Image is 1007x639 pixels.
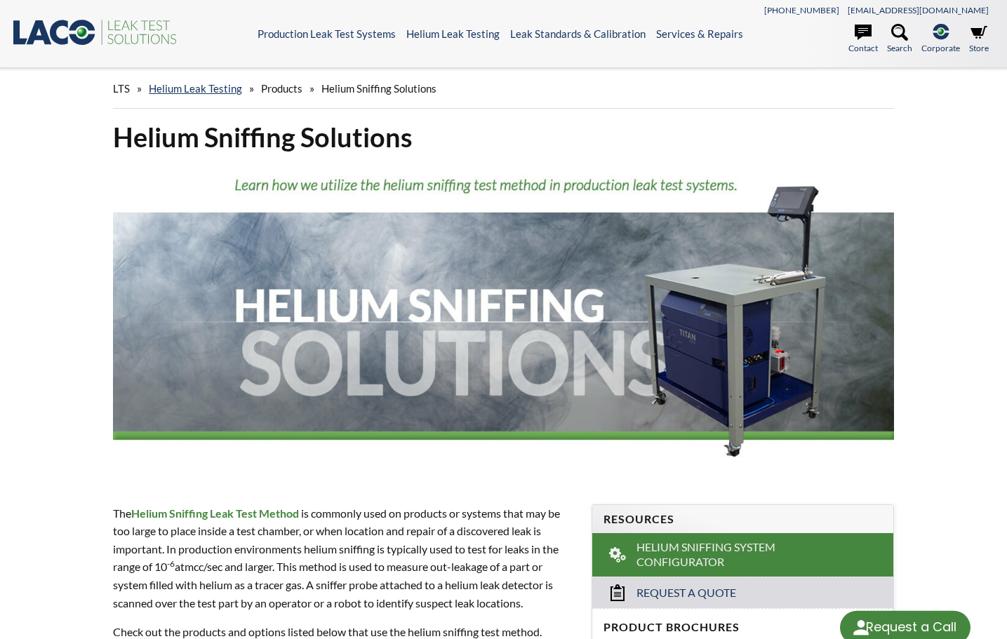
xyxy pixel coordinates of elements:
span: Helium Sniffing System Configurator [636,540,850,570]
sup: -6 [167,558,175,569]
div: » » » [113,69,894,109]
a: [PHONE_NUMBER] [764,5,839,15]
p: The is commonly used on products or systems that may be too large to place inside a test chamber,... [113,504,575,612]
span: LTS [113,82,130,95]
h4: Resources [603,512,882,527]
a: [EMAIL_ADDRESS][DOMAIN_NAME] [848,5,989,15]
span: Request a Quote [636,586,736,600]
a: Helium Sniffing System Configurator [592,533,893,577]
a: Contact [848,24,878,55]
a: Search [887,24,912,55]
span: Products [261,82,302,95]
a: Store [969,24,989,55]
span: Helium Sniffing Solutions [321,82,436,95]
img: round button [850,617,872,639]
span: Corporate [921,41,960,55]
a: Helium Leak Testing [406,27,500,40]
a: Production Leak Test Systems [258,27,396,40]
a: Helium Leak Testing [149,82,242,95]
strong: Helium Sniffing Leak Test Method [131,506,299,520]
img: Helium Sniffing Solutions header [113,166,894,478]
a: Services & Repairs [656,27,743,40]
a: Leak Standards & Calibration [510,27,646,40]
a: Request a Quote [592,577,893,608]
h1: Helium Sniffing Solutions [113,120,894,154]
h4: Product Brochures [603,620,882,635]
